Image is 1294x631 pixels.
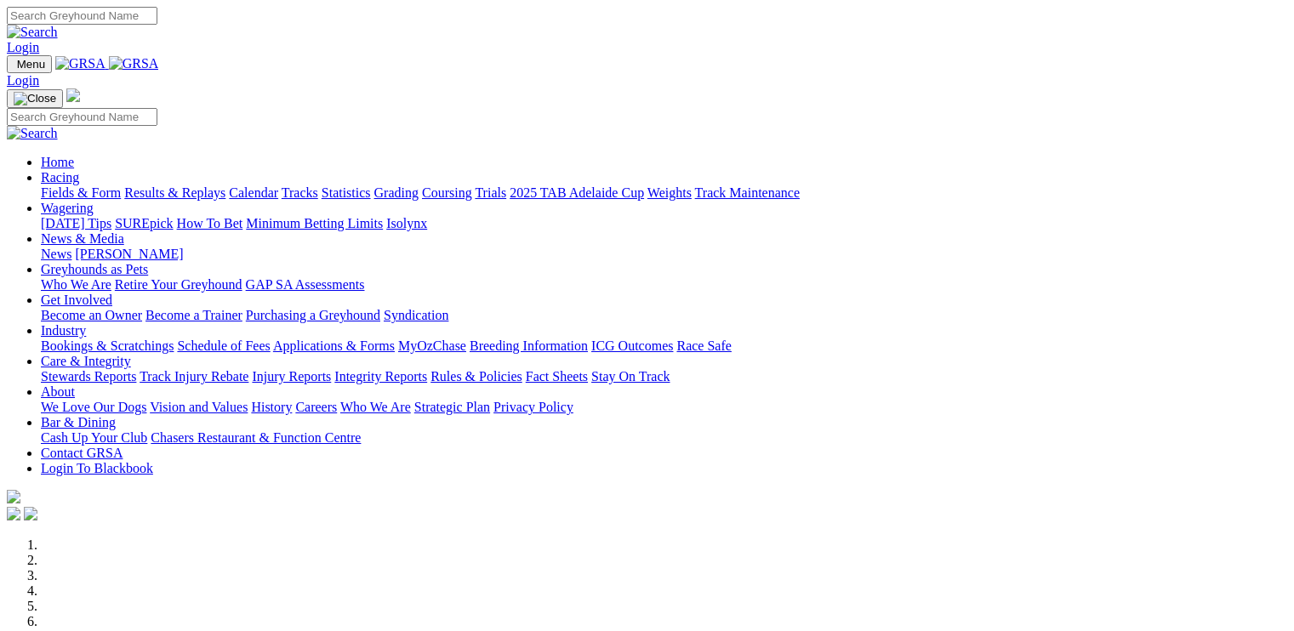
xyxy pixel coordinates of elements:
[647,185,692,200] a: Weights
[24,507,37,520] img: twitter.svg
[109,56,159,71] img: GRSA
[41,354,131,368] a: Care & Integrity
[115,216,173,230] a: SUREpick
[334,369,427,384] a: Integrity Reports
[295,400,337,414] a: Careers
[695,185,800,200] a: Track Maintenance
[7,25,58,40] img: Search
[246,277,365,292] a: GAP SA Assessments
[14,92,56,105] img: Close
[177,338,270,353] a: Schedule of Fees
[41,170,79,185] a: Racing
[475,185,506,200] a: Trials
[41,384,75,399] a: About
[41,247,71,261] a: News
[7,89,63,108] button: Toggle navigation
[145,308,242,322] a: Become a Trainer
[41,247,1287,262] div: News & Media
[493,400,573,414] a: Privacy Policy
[470,338,588,353] a: Breeding Information
[55,56,105,71] img: GRSA
[140,369,248,384] a: Track Injury Rebate
[7,73,39,88] a: Login
[591,338,673,353] a: ICG Outcomes
[676,338,731,353] a: Race Safe
[41,323,86,338] a: Industry
[7,55,52,73] button: Toggle navigation
[430,369,522,384] a: Rules & Policies
[41,308,142,322] a: Become an Owner
[17,58,45,71] span: Menu
[41,308,1287,323] div: Get Involved
[151,430,361,445] a: Chasers Restaurant & Function Centre
[7,7,157,25] input: Search
[41,369,1287,384] div: Care & Integrity
[414,400,490,414] a: Strategic Plan
[41,369,136,384] a: Stewards Reports
[229,185,278,200] a: Calendar
[7,126,58,141] img: Search
[252,369,331,384] a: Injury Reports
[115,277,242,292] a: Retire Your Greyhound
[422,185,472,200] a: Coursing
[7,40,39,54] a: Login
[41,400,1287,415] div: About
[75,247,183,261] a: [PERSON_NAME]
[282,185,318,200] a: Tracks
[41,430,1287,446] div: Bar & Dining
[41,446,123,460] a: Contact GRSA
[374,185,419,200] a: Grading
[246,216,383,230] a: Minimum Betting Limits
[510,185,644,200] a: 2025 TAB Adelaide Cup
[398,338,466,353] a: MyOzChase
[7,490,20,503] img: logo-grsa-white.png
[384,308,448,322] a: Syndication
[340,400,411,414] a: Who We Are
[41,216,1287,231] div: Wagering
[41,231,124,246] a: News & Media
[273,338,395,353] a: Applications & Forms
[41,293,112,307] a: Get Involved
[41,338,174,353] a: Bookings & Scratchings
[41,185,1287,201] div: Racing
[66,88,80,102] img: logo-grsa-white.png
[41,216,111,230] a: [DATE] Tips
[41,262,148,276] a: Greyhounds as Pets
[41,461,153,475] a: Login To Blackbook
[124,185,225,200] a: Results & Replays
[41,430,147,445] a: Cash Up Your Club
[251,400,292,414] a: History
[7,507,20,520] img: facebook.svg
[41,201,94,215] a: Wagering
[41,415,116,429] a: Bar & Dining
[7,108,157,126] input: Search
[150,400,248,414] a: Vision and Values
[526,369,588,384] a: Fact Sheets
[591,369,670,384] a: Stay On Track
[386,216,427,230] a: Isolynx
[322,185,371,200] a: Statistics
[41,155,74,169] a: Home
[177,216,243,230] a: How To Bet
[41,338,1287,354] div: Industry
[41,400,146,414] a: We Love Our Dogs
[41,277,111,292] a: Who We Are
[246,308,380,322] a: Purchasing a Greyhound
[41,185,121,200] a: Fields & Form
[41,277,1287,293] div: Greyhounds as Pets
